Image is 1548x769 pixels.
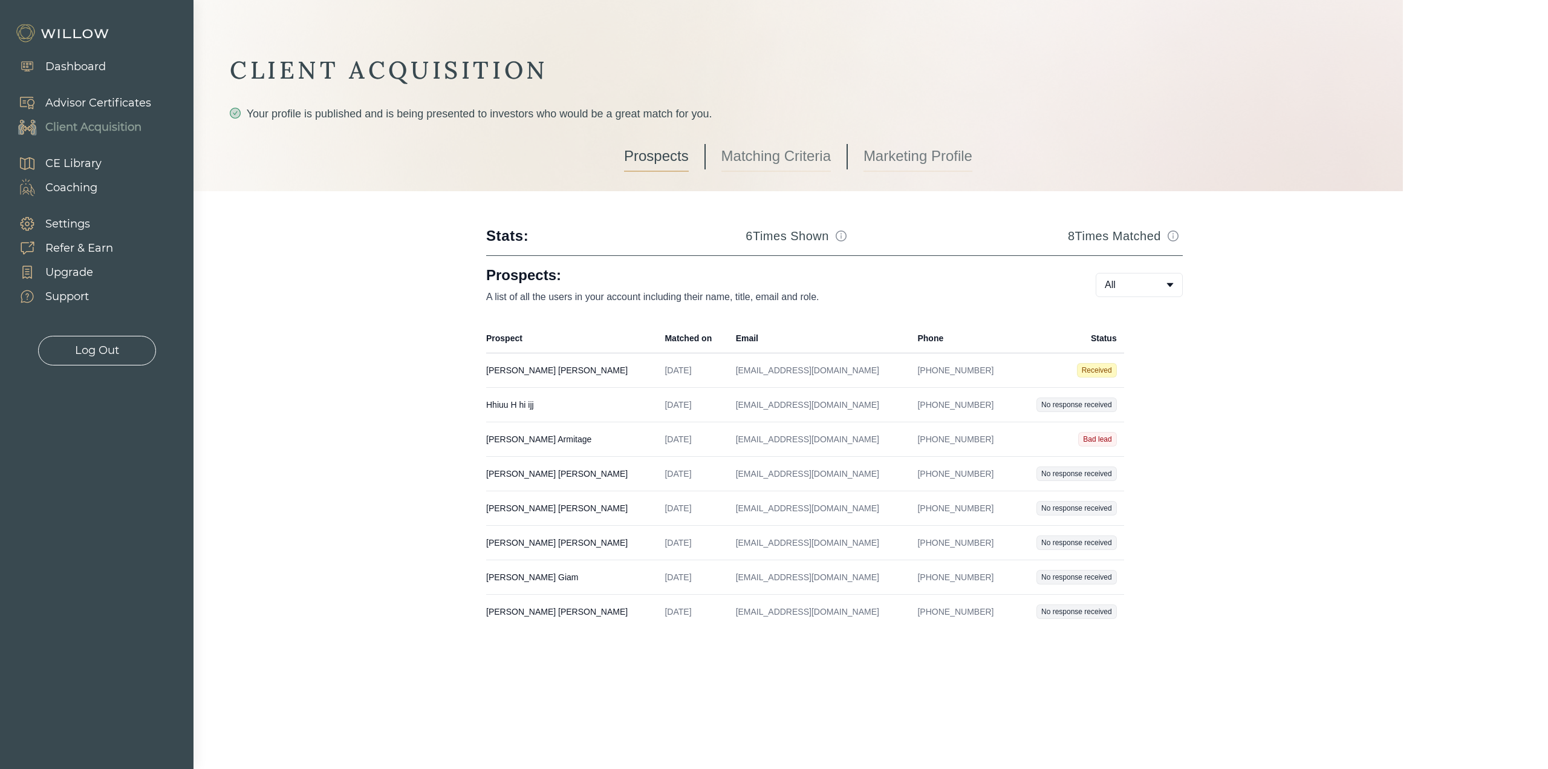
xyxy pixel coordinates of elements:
td: [EMAIL_ADDRESS][DOMAIN_NAME] [729,560,911,595]
td: [DATE] [657,560,728,595]
h3: 6 Times Shown [746,227,829,244]
td: [DATE] [657,595,728,629]
th: Matched on [657,324,728,353]
span: No response received [1036,466,1117,481]
div: Settings [45,216,90,232]
a: Advisor Certificates [6,91,151,115]
span: info-circle [836,231,847,241]
a: Dashboard [6,54,106,79]
td: [DATE] [657,526,728,560]
div: Your profile is published and is being presented to investors who would be a great match for you. [230,105,1367,122]
td: [PERSON_NAME] Armitage [486,422,657,457]
td: [PHONE_NUMBER] [910,353,1015,388]
td: [PERSON_NAME] Giam [486,560,657,595]
a: Matching Criteria [721,142,831,172]
span: check-circle [230,108,241,119]
div: Advisor Certificates [45,95,151,111]
td: [EMAIL_ADDRESS][DOMAIN_NAME] [729,353,911,388]
a: Client Acquisition [6,115,151,139]
td: [PHONE_NUMBER] [910,388,1015,422]
a: Marketing Profile [863,142,972,172]
div: Upgrade [45,264,93,281]
div: Log Out [75,342,119,359]
div: Stats: [486,226,528,246]
td: [EMAIL_ADDRESS][DOMAIN_NAME] [729,457,911,491]
span: info-circle [1168,231,1179,241]
span: No response received [1036,570,1117,584]
div: Coaching [45,180,97,196]
td: [PERSON_NAME] [PERSON_NAME] [486,457,657,491]
button: Match info [831,226,851,246]
td: [EMAIL_ADDRESS][DOMAIN_NAME] [729,491,911,526]
td: [PERSON_NAME] [PERSON_NAME] [486,491,657,526]
span: All [1105,278,1116,292]
span: caret-down [1165,280,1175,290]
th: Email [729,324,911,353]
td: [PHONE_NUMBER] [910,422,1015,457]
div: Refer & Earn [45,240,113,257]
th: Phone [910,324,1015,353]
td: [EMAIL_ADDRESS][DOMAIN_NAME] [729,388,911,422]
div: CLIENT ACQUISITION [230,54,1367,86]
td: [DATE] [657,491,728,526]
span: Received [1077,363,1117,378]
span: No response received [1036,501,1117,515]
a: CE Library [6,151,102,175]
h3: 8 Times Matched [1068,227,1161,244]
td: [PHONE_NUMBER] [910,491,1015,526]
td: [EMAIL_ADDRESS][DOMAIN_NAME] [729,595,911,629]
img: Willow [15,24,112,43]
td: Hhiuu H hi ijj [486,388,657,422]
td: [DATE] [657,353,728,388]
td: [DATE] [657,388,728,422]
div: Client Acquisition [45,119,141,136]
a: Prospects [624,142,689,172]
p: A list of all the users in your account including their name, title, email and role. [486,290,1057,304]
a: Refer & Earn [6,236,113,260]
span: No response received [1036,398,1117,412]
td: [PHONE_NUMBER] [910,560,1015,595]
td: [PERSON_NAME] [PERSON_NAME] [486,526,657,560]
td: [DATE] [657,457,728,491]
h1: Prospects: [486,266,1057,285]
td: [PERSON_NAME] [PERSON_NAME] [486,353,657,388]
span: No response received [1036,604,1117,619]
th: Prospect [486,324,657,353]
div: CE Library [45,155,102,172]
a: Settings [6,212,113,236]
td: [EMAIL_ADDRESS][DOMAIN_NAME] [729,526,911,560]
td: [PHONE_NUMBER] [910,595,1015,629]
td: [PERSON_NAME] [PERSON_NAME] [486,595,657,629]
span: No response received [1036,535,1117,550]
div: Support [45,289,89,305]
a: Coaching [6,175,102,200]
td: [PHONE_NUMBER] [910,526,1015,560]
th: Status [1015,324,1124,353]
td: [EMAIL_ADDRESS][DOMAIN_NAME] [729,422,911,457]
button: Match info [1163,226,1183,246]
td: [PHONE_NUMBER] [910,457,1015,491]
span: Bad lead [1078,432,1116,447]
a: Upgrade [6,260,113,284]
td: [DATE] [657,422,728,457]
div: Dashboard [45,59,106,75]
